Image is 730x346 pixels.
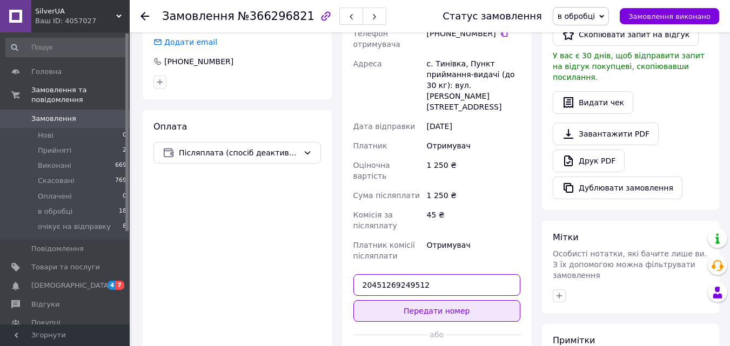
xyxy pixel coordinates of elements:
[38,131,53,140] span: Нові
[38,222,111,232] span: очікує на відправку
[123,222,126,232] span: 8
[31,114,76,124] span: Замовлення
[553,335,595,345] span: Примітки
[38,161,71,171] span: Виконані
[553,23,699,46] button: Скопіювати запит на відгук
[179,147,299,159] span: Післяплата (спосіб деактивовано)
[152,37,218,48] div: Додати email
[427,28,520,39] div: [PHONE_NUMBER]
[425,136,523,155] div: Отримувач
[553,123,659,145] a: Завантажити PDF
[553,91,633,114] button: Видати чек
[353,161,390,180] span: Оціночна вартість
[115,161,126,171] span: 669
[425,235,523,266] div: Отримувач
[425,205,523,235] div: 45 ₴
[558,12,595,21] span: в обробці
[123,146,126,155] span: 2
[31,85,130,105] span: Замовлення та повідомлення
[31,262,100,272] span: Товари та послуги
[115,176,126,186] span: 769
[353,300,521,322] button: Передати номер
[238,10,314,23] span: №366296821
[38,207,72,216] span: в обробці
[31,244,84,254] span: Повідомлення
[35,16,130,26] div: Ваш ID: 4057027
[162,10,235,23] span: Замовлення
[108,281,116,290] span: 4
[123,131,126,140] span: 0
[353,141,387,150] span: Платник
[5,38,128,57] input: Пошук
[353,59,382,68] span: Адреса
[31,300,59,309] span: Відгуки
[553,51,705,82] span: У вас є 30 днів, щоб відправити запит на відгук покупцеві, скопіювавши посилання.
[553,150,625,172] a: Друк PDF
[353,274,521,296] input: Номер експрес-накладної
[428,329,445,340] span: або
[35,6,116,16] span: SilverUA
[553,249,707,280] span: Особисті нотатки, які бачите лише ви. З їх допомогою можна фільтрувати замовлення
[140,11,149,22] div: Повернутися назад
[163,56,235,67] div: [PHONE_NUMBER]
[353,191,420,200] span: Сума післяплати
[353,241,415,260] span: Платник комісії післяплати
[31,67,62,77] span: Головна
[31,318,61,328] span: Покупці
[38,192,72,201] span: Оплачені
[553,177,682,199] button: Дублювати замовлення
[153,121,187,132] span: Оплата
[353,211,397,230] span: Комісія за післяплату
[425,186,523,205] div: 1 250 ₴
[38,176,75,186] span: Скасовані
[353,122,416,131] span: Дата відправки
[38,146,71,155] span: Прийняті
[443,11,542,22] div: Статус замовлення
[116,281,124,290] span: 7
[123,192,126,201] span: 0
[628,12,711,21] span: Замовлення виконано
[31,281,111,290] span: [DEMOGRAPHIC_DATA]
[553,232,579,242] span: Мітки
[425,155,523,186] div: 1 250 ₴
[353,29,400,49] span: Телефон отримувача
[425,54,523,117] div: с. Тинівка, Пункт приймання-видачі (до 30 кг): вул. [PERSON_NAME][STREET_ADDRESS]
[119,207,126,216] span: 18
[425,117,523,136] div: [DATE]
[620,8,719,24] button: Замовлення виконано
[163,37,218,48] div: Додати email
